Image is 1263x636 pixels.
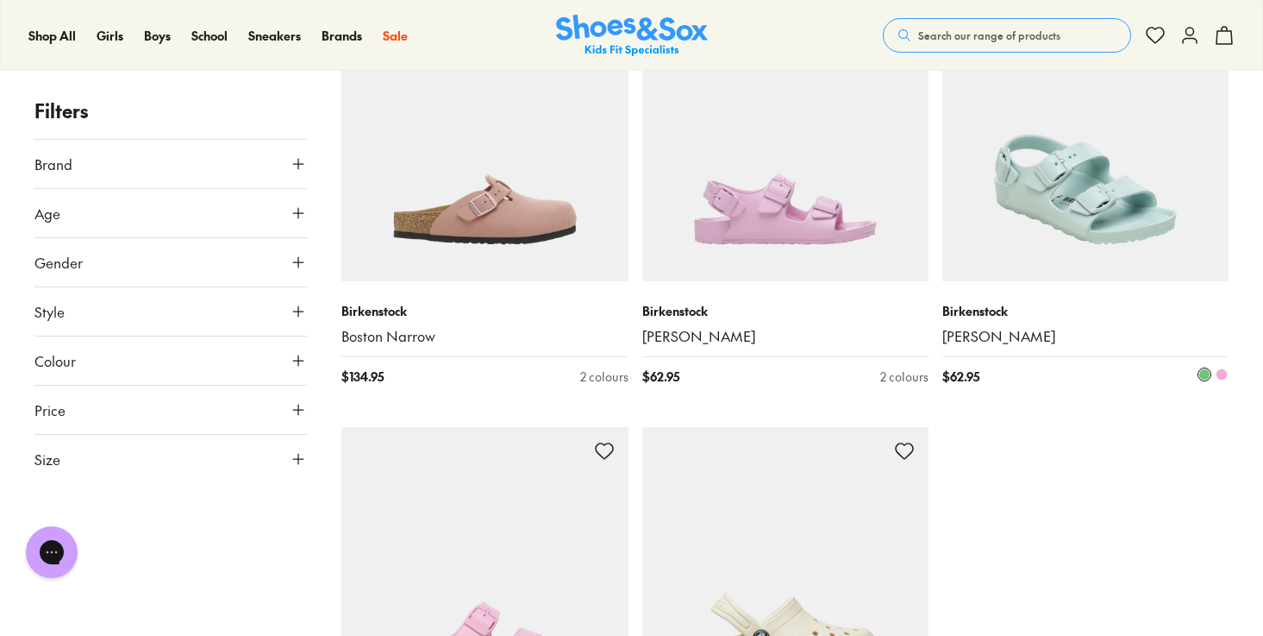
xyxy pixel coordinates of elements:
a: Brands [322,27,362,45]
a: Shoes & Sox [556,15,708,57]
a: Sneakers [248,27,301,45]
p: Birkenstock [942,302,1229,320]
button: Gender [34,238,307,287]
span: Boys [144,27,171,44]
span: Colour [34,350,76,371]
a: [PERSON_NAME] [942,327,1229,346]
a: Girls [97,27,123,45]
span: $ 62.95 [942,368,979,386]
span: Shop All [28,27,76,44]
span: School [191,27,228,44]
button: Age [34,189,307,237]
button: Size [34,435,307,483]
div: 2 colours [880,368,928,386]
span: Brands [322,27,362,44]
button: Search our range of products [883,18,1131,53]
button: Price [34,386,307,434]
span: Price [34,400,66,420]
span: $ 62.95 [642,368,679,386]
span: Sale [383,27,408,44]
span: Sneakers [248,27,301,44]
p: Filters [34,97,307,125]
span: Girls [97,27,123,44]
span: Gender [34,252,83,273]
a: Boys [144,27,171,45]
button: Style [34,287,307,336]
iframe: Gorgias live chat messenger [17,520,86,584]
span: Age [34,203,60,224]
span: Brand [34,154,72,174]
span: Size [34,449,60,469]
span: Style [34,301,65,322]
p: Birkenstock [341,302,628,320]
a: School [191,27,228,45]
p: Birkenstock [642,302,928,320]
img: SNS_Logo_Responsive.svg [556,15,708,57]
button: Colour [34,337,307,385]
a: [PERSON_NAME] [642,327,928,346]
button: Brand [34,140,307,188]
span: $ 134.95 [341,368,384,386]
a: Sale [383,27,408,45]
div: 2 colours [580,368,628,386]
a: Shop All [28,27,76,45]
a: Boston Narrow [341,327,628,346]
span: Search our range of products [918,28,1060,43]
